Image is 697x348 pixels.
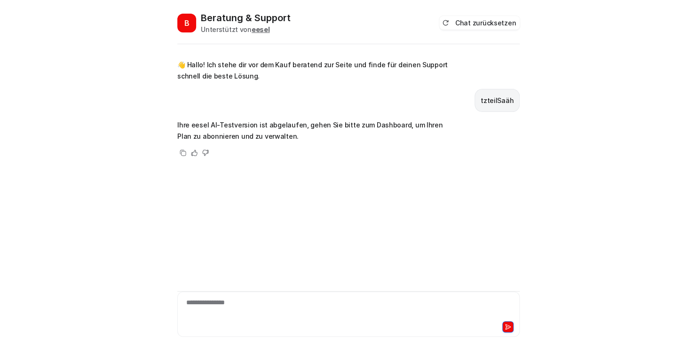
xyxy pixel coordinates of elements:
b: eesel [252,25,270,33]
font: Chat zurücksetzen [455,18,516,28]
button: Chat zurücksetzen [439,16,520,30]
p: tzteilSaäh [481,95,514,106]
div: Unterstützt von [201,24,291,34]
span: B [177,14,196,32]
p: 👋 Hallo! Ich stehe dir vor dem Kauf beratend zur Seite und finde für deinen Support schnell die b... [177,59,452,82]
h2: Beratung & Support [201,11,291,24]
p: Ihre eesel AI-Testversion ist abgelaufen, gehen Sie bitte zum Dashboard, um Ihren Plan zu abonnie... [177,119,452,142]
